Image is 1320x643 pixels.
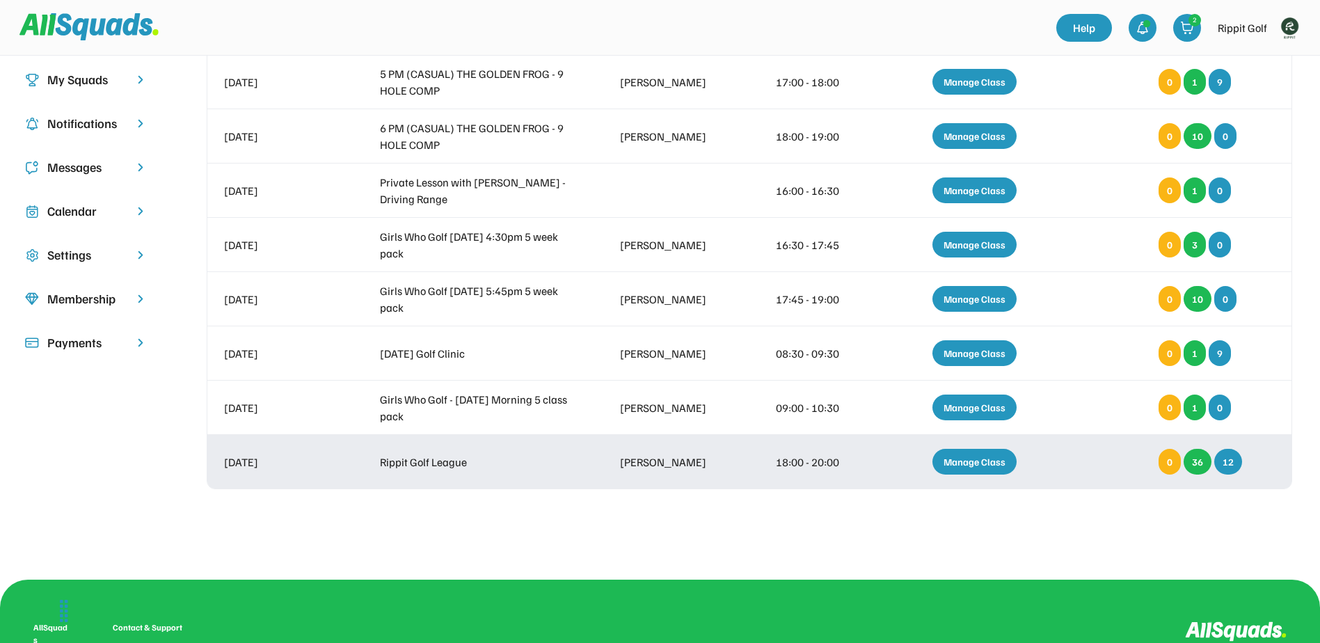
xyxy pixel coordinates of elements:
div: Girls Who Golf - [DATE] Morning 5 class pack [380,391,569,424]
img: Rippitlogov2_green.png [1275,14,1303,42]
div: Manage Class [932,123,1017,149]
div: Calendar [47,202,125,221]
img: chevron-right.svg [134,205,148,218]
img: chevron-right.svg [134,73,148,86]
div: 1 [1184,69,1206,95]
img: Icon%20copy%205.svg [25,161,39,175]
img: Icon%20%2815%29.svg [25,336,39,350]
div: 10 [1184,286,1211,312]
div: 9 [1209,340,1231,366]
div: 12 [1214,449,1242,475]
div: [PERSON_NAME] [620,454,725,470]
img: shopping-cart-01%20%281%29.svg [1180,21,1194,35]
div: 1 [1184,340,1206,366]
img: bell-03%20%281%29.svg [1136,21,1150,35]
img: chevron-right.svg [134,117,148,130]
div: 0 [1159,232,1181,257]
img: chevron-right.svg [134,248,148,262]
div: [DATE] [224,128,329,145]
div: [PERSON_NAME] [620,237,725,253]
img: Icon%20copy%208.svg [25,292,39,306]
div: [PERSON_NAME] [620,128,725,145]
img: chevron-right.svg [134,336,148,349]
div: Manage Class [932,286,1017,312]
div: 2 [1189,15,1200,25]
div: 18:00 - 19:00 [776,128,860,145]
div: Membership [47,289,125,308]
img: Icon%20copy%203.svg [25,73,39,87]
div: 0 [1159,340,1181,366]
div: 5 PM (CASUAL) THE GOLDEN FROG - 9 HOLE COMP [380,65,569,99]
div: 0 [1209,177,1231,203]
div: Rippit Golf [1218,19,1267,36]
div: 36 [1184,449,1211,475]
div: 3 [1184,232,1206,257]
div: Notifications [47,114,125,133]
div: [DATE] [224,182,329,199]
div: 1 [1184,395,1206,420]
div: 17:00 - 18:00 [776,74,860,90]
a: Help [1056,14,1112,42]
div: [DATE] [224,399,329,416]
div: Girls Who Golf [DATE] 4:30pm 5 week pack [380,228,569,262]
div: 0 [1209,232,1231,257]
img: chevron-right.svg [134,292,148,305]
div: 0 [1159,286,1181,312]
div: Manage Class [932,177,1017,203]
div: My Squads [47,70,125,89]
div: 16:00 - 16:30 [776,182,860,199]
div: 9 [1209,69,1231,95]
div: 08:30 - 09:30 [776,345,860,362]
div: 0 [1159,69,1181,95]
div: [PERSON_NAME] [620,291,725,308]
div: Manage Class [932,69,1017,95]
div: Manage Class [932,232,1017,257]
div: Messages [47,158,125,177]
div: 0 [1159,123,1181,149]
div: Manage Class [932,340,1017,366]
div: 17:45 - 19:00 [776,291,860,308]
img: Squad%20Logo.svg [19,13,159,40]
div: Manage Class [932,395,1017,420]
div: Girls Who Golf [DATE] 5:45pm 5 week pack [380,283,569,316]
div: [DATE] [224,74,329,90]
div: 16:30 - 17:45 [776,237,860,253]
div: [PERSON_NAME] [620,345,725,362]
div: Payments [47,333,125,352]
img: Icon%20copy%207.svg [25,205,39,219]
div: [PERSON_NAME] [620,399,725,416]
div: 10 [1184,123,1211,149]
img: chevron-right.svg [134,161,148,174]
div: 0 [1214,123,1236,149]
div: [DATE] [224,237,329,253]
div: 0 [1159,449,1181,475]
div: 1 [1184,177,1206,203]
div: Private Lesson with [PERSON_NAME] - Driving Range [380,174,569,207]
div: 0 [1159,177,1181,203]
img: Icon%20copy%204.svg [25,117,39,131]
div: [PERSON_NAME] [620,74,725,90]
div: [DATE] Golf Clinic [380,345,569,362]
div: Manage Class [932,449,1017,475]
div: 18:00 - 20:00 [776,454,860,470]
div: 6 PM (CASUAL) THE GOLDEN FROG - 9 HOLE COMP [380,120,569,153]
div: [DATE] [224,291,329,308]
div: Settings [47,246,125,264]
img: Logo%20inverted.svg [1185,621,1287,642]
div: Rippit Golf League [380,454,569,470]
div: [DATE] [224,345,329,362]
div: 09:00 - 10:30 [776,399,860,416]
div: [DATE] [224,454,329,470]
div: 0 [1209,395,1231,420]
div: 0 [1159,395,1181,420]
img: Icon%20copy%2016.svg [25,248,39,262]
div: 0 [1214,286,1236,312]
